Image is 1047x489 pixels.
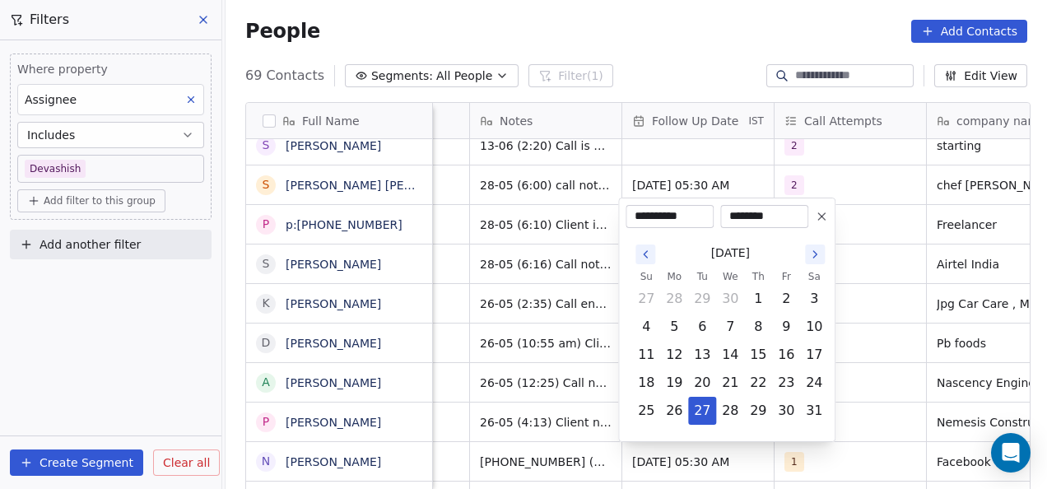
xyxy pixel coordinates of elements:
button: Monday, April 28th, 2025 [661,286,687,312]
button: Thursday, May 15th, 2025 [745,342,771,368]
button: Friday, May 16th, 2025 [773,342,799,368]
button: Wednesday, May 14th, 2025 [717,342,743,368]
button: Monday, May 19th, 2025 [661,370,687,396]
button: Go to the Previous Month [635,244,655,264]
button: Thursday, May 1st, 2025 [745,286,771,312]
button: Monday, May 26th, 2025 [661,398,687,424]
button: Thursday, May 29th, 2025 [745,398,771,424]
button: Wednesday, May 7th, 2025 [717,314,743,340]
th: Thursday [744,268,772,285]
th: Sunday [632,268,660,285]
button: Tuesday, April 29th, 2025 [689,286,715,312]
button: Friday, May 9th, 2025 [773,314,799,340]
button: Monday, May 5th, 2025 [661,314,687,340]
th: Friday [772,268,800,285]
th: Monday [660,268,688,285]
button: Sunday, May 18th, 2025 [633,370,659,396]
button: Wednesday, May 21st, 2025 [717,370,743,396]
button: Saturday, May 24th, 2025 [801,370,827,396]
th: Wednesday [716,268,744,285]
button: Thursday, May 22nd, 2025 [745,370,771,396]
button: Go to the Next Month [805,244,825,264]
button: Saturday, May 17th, 2025 [801,342,827,368]
button: Saturday, May 3rd, 2025 [801,286,827,312]
button: Saturday, May 10th, 2025 [801,314,827,340]
span: [DATE] [711,244,750,262]
th: Saturday [800,268,828,285]
button: Friday, May 30th, 2025 [773,398,799,424]
button: Saturday, May 31st, 2025 [801,398,827,424]
button: Sunday, May 25th, 2025 [633,398,659,424]
button: Sunday, May 4th, 2025 [633,314,659,340]
button: Thursday, May 8th, 2025 [745,314,771,340]
button: Monday, May 12th, 2025 [661,342,687,368]
button: Sunday, April 27th, 2025 [633,286,659,312]
th: Tuesday [688,268,716,285]
button: Tuesday, May 20th, 2025 [689,370,715,396]
button: Friday, May 23rd, 2025 [773,370,799,396]
button: Tuesday, May 6th, 2025 [689,314,715,340]
button: Tuesday, May 27th, 2025, selected [689,398,715,424]
button: Friday, May 2nd, 2025 [773,286,799,312]
table: May 2025 [632,268,828,425]
button: Wednesday, May 28th, 2025 [717,398,743,424]
button: Tuesday, May 13th, 2025 [689,342,715,368]
button: Wednesday, April 30th, 2025 [717,286,743,312]
button: Sunday, May 11th, 2025 [633,342,659,368]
